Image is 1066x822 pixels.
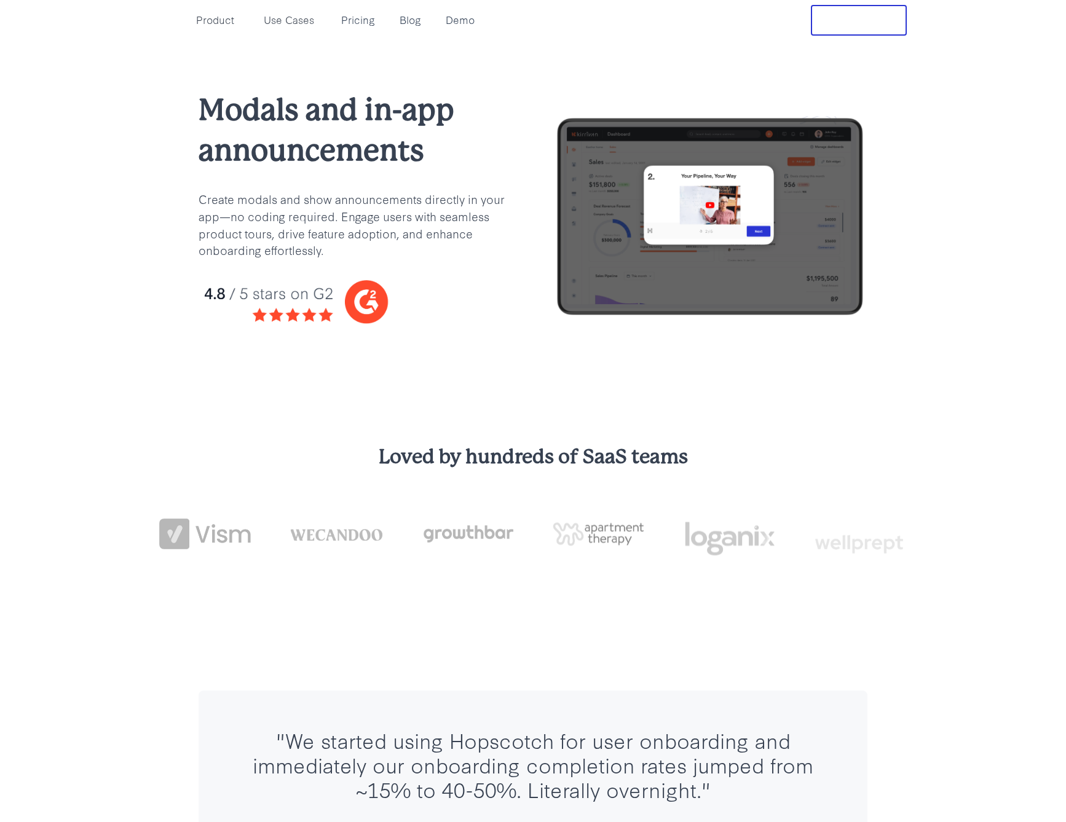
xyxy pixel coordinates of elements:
[290,527,382,540] img: wecandoo-logo
[159,444,907,471] h3: Loved by hundreds of SaaS teams
[553,522,644,546] img: png-apartment-therapy-house-studio-apartment-home
[199,273,513,331] img: hopscotch g2
[256,10,322,30] button: Use Cases
[336,10,380,30] a: Pricing
[441,10,480,30] a: Demo
[684,515,775,563] img: loganix-logo
[815,531,907,557] img: wellprept logo
[199,90,513,171] h1: Modals and in-app announcements
[159,519,251,549] img: vism logo
[199,190,513,259] p: Create modals and show announcements directly in your app—no coding required. Engage users with s...
[422,525,513,542] img: growthbar-logo
[235,727,831,801] div: "We started using Hopscotch for user onboarding and immediately our onboarding completion rates j...
[553,116,867,319] img: hopscotch-feature-adoption-tooltips-2
[811,5,907,36] button: Free Trial
[189,10,242,30] button: Product
[264,12,314,28] span: Use Cases
[395,10,426,30] a: Blog
[196,12,234,28] span: Product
